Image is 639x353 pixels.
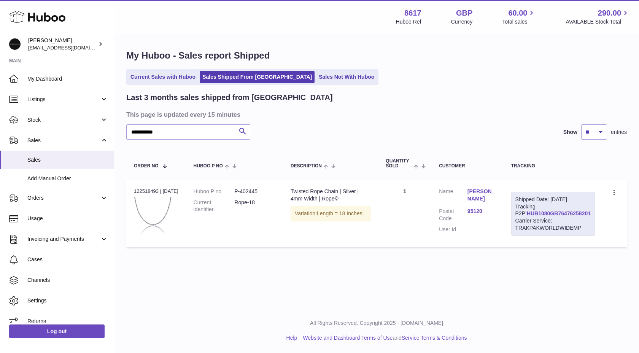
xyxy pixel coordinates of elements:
[502,8,536,25] a: 60.00 Total sales
[194,188,235,195] dt: Huboo P no
[27,116,100,124] span: Stock
[234,199,275,213] dd: Rope-18
[317,210,364,216] span: Length = 18 Inches;
[563,129,577,136] label: Show
[502,18,536,25] span: Total sales
[378,180,431,247] td: 1
[291,206,370,221] div: Variation:
[386,159,412,169] span: Quantity Sold
[128,71,198,83] a: Current Sales with Huboo
[527,210,591,216] a: HUB1080GB76476258201
[27,235,100,243] span: Invoicing and Payments
[598,8,621,18] span: 290.00
[467,208,496,215] a: 95120
[439,164,496,169] div: Customer
[566,18,630,25] span: AVAILABLE Stock Total
[439,226,467,233] dt: User Id
[291,164,322,169] span: Description
[194,199,235,213] dt: Current identifier
[27,194,100,202] span: Orders
[27,175,108,182] span: Add Manual Order
[27,297,108,304] span: Settings
[126,49,627,62] h1: My Huboo - Sales report Shipped
[27,277,108,284] span: Channels
[9,38,21,50] img: hello@alfredco.com
[404,8,421,18] strong: 8617
[611,129,627,136] span: entries
[234,188,275,195] dd: P-402445
[27,75,108,83] span: My Dashboard
[303,335,393,341] a: Website and Dashboard Terms of Use
[396,18,421,25] div: Huboo Ref
[508,8,527,18] span: 60.00
[316,71,377,83] a: Sales Not With Huboo
[120,320,633,327] p: All Rights Reserved. Copyright 2025 - [DOMAIN_NAME]
[515,196,591,203] div: Shipped Date: [DATE]
[27,215,108,222] span: Usage
[456,8,472,18] strong: GBP
[28,37,97,51] div: [PERSON_NAME]
[451,18,473,25] div: Currency
[126,110,625,119] h3: This page is updated every 15 minutes
[511,164,595,169] div: Tracking
[515,217,591,232] div: Carrier Service: TRAKPAKWORLDWIDEMP
[126,92,333,103] h2: Last 3 months sales shipped from [GEOGRAPHIC_DATA]
[27,96,100,103] span: Listings
[134,197,172,235] img: Rope-Necklace-Silver.jpg
[439,188,467,204] dt: Name
[27,318,108,325] span: Returns
[9,324,105,338] a: Log out
[286,335,297,341] a: Help
[300,334,467,342] li: and
[439,208,467,222] dt: Postal Code
[291,188,370,202] div: Twisted Rope Chain | Silver | 4mm Width | Rope©
[27,156,108,164] span: Sales
[566,8,630,25] a: 290.00 AVAILABLE Stock Total
[194,164,223,169] span: Huboo P no
[28,45,112,51] span: [EMAIL_ADDRESS][DOMAIN_NAME]
[467,188,496,202] a: [PERSON_NAME]
[134,164,159,169] span: Order No
[27,256,108,263] span: Cases
[511,192,595,236] div: Tracking P2P:
[200,71,315,83] a: Sales Shipped From [GEOGRAPHIC_DATA]
[134,188,178,195] div: 122518493 | [DATE]
[27,137,100,144] span: Sales
[402,335,467,341] a: Service Terms & Conditions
